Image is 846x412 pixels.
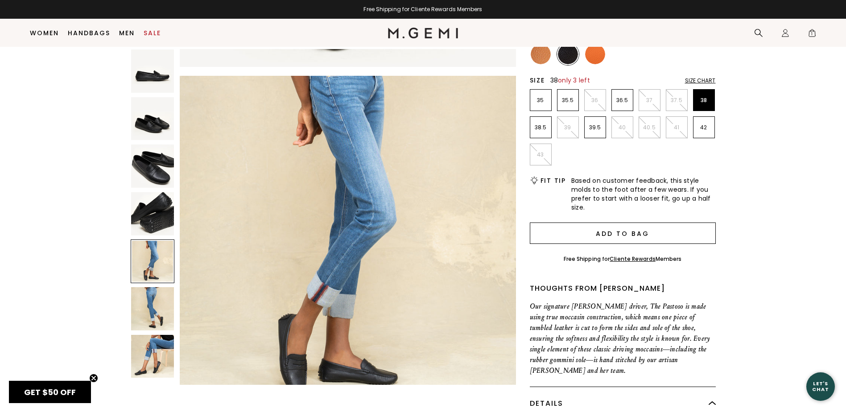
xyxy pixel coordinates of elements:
img: The Pastoso [131,335,174,378]
p: 42 [693,124,714,131]
div: GET $50 OFFClose teaser [9,381,91,403]
div: Free Shipping for Members [564,255,682,263]
p: 38.5 [530,124,551,131]
a: Sale [144,29,161,37]
p: 39.5 [585,124,606,131]
a: Handbags [68,29,110,37]
div: Thoughts from [PERSON_NAME] [530,283,716,294]
p: 36.5 [612,97,633,104]
span: 1 [808,30,817,39]
img: The Pastoso [131,97,174,140]
span: GET $50 OFF [24,387,76,398]
img: The Pastoso [131,192,174,235]
a: Men [119,29,135,37]
p: 37.5 [666,97,687,104]
p: 40 [612,124,633,131]
p: 36 [585,97,606,104]
span: Based on customer feedback, this style molds to the foot after a few wears. If you prefer to star... [571,176,716,212]
img: The Pastoso [131,144,174,188]
p: 35.5 [557,97,578,104]
div: Size Chart [685,77,716,84]
img: Tan [531,44,551,64]
img: The Pastoso [131,49,174,93]
h2: Size [530,77,545,84]
h2: Fit Tip [541,177,566,184]
span: 38 [550,76,590,85]
p: 35 [530,97,551,104]
p: 37 [639,97,660,104]
a: Cliente Rewards [610,255,656,263]
p: 43 [530,151,551,158]
p: 41 [666,124,687,131]
img: The Pastoso [180,76,516,412]
a: Women [30,29,59,37]
button: Close teaser [89,374,98,383]
img: M.Gemi [388,28,458,38]
p: Our signature [PERSON_NAME] driver, The Pastoso is made using true moccasin construction, which m... [530,301,716,376]
span: only 3 left [558,76,590,85]
p: 40.5 [639,124,660,131]
img: Black [558,44,578,64]
button: Add to Bag [530,222,716,244]
p: 39 [557,124,578,131]
div: Let's Chat [806,381,835,392]
img: Orangina [585,44,605,64]
p: 38 [693,97,714,104]
img: The Pastoso [131,287,174,330]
